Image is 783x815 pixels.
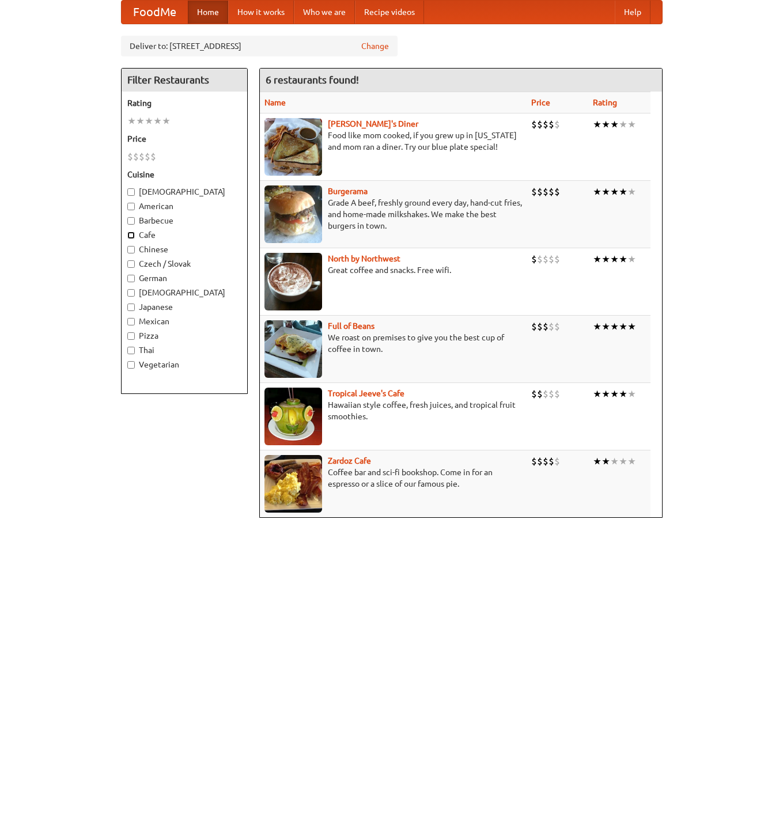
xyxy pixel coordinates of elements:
[602,320,610,333] li: ★
[127,287,241,298] label: [DEMOGRAPHIC_DATA]
[549,118,554,131] li: $
[531,388,537,400] li: $
[127,232,135,239] input: Cafe
[610,118,619,131] li: ★
[127,200,241,212] label: American
[127,115,136,127] li: ★
[127,318,135,325] input: Mexican
[619,320,627,333] li: ★
[264,130,522,153] p: Food like mom cooked, if you grew up in [US_STATE] and mom ran a diner. Try our blue plate special!
[537,320,543,333] li: $
[619,253,627,266] li: ★
[627,118,636,131] li: ★
[593,98,617,107] a: Rating
[127,97,241,109] h5: Rating
[619,455,627,468] li: ★
[543,185,549,198] li: $
[549,185,554,198] li: $
[554,118,560,131] li: $
[602,185,610,198] li: ★
[627,320,636,333] li: ★
[531,118,537,131] li: $
[554,320,560,333] li: $
[127,188,135,196] input: [DEMOGRAPHIC_DATA]
[264,320,322,378] img: beans.jpg
[127,215,241,226] label: Barbecue
[602,253,610,266] li: ★
[127,275,135,282] input: German
[127,169,241,180] h5: Cuisine
[150,150,156,163] li: $
[328,456,371,465] a: Zardoz Cafe
[549,388,554,400] li: $
[543,455,549,468] li: $
[537,118,543,131] li: $
[537,185,543,198] li: $
[610,388,619,400] li: ★
[127,301,241,313] label: Japanese
[133,150,139,163] li: $
[266,74,359,85] ng-pluralize: 6 restaurants found!
[531,98,550,107] a: Price
[593,388,602,400] li: ★
[619,388,627,400] li: ★
[294,1,355,24] a: Who we are
[355,1,424,24] a: Recipe videos
[264,118,322,176] img: sallys.jpg
[127,244,241,255] label: Chinese
[264,253,322,310] img: north.jpg
[593,320,602,333] li: ★
[127,316,241,327] label: Mexican
[145,150,150,163] li: $
[264,332,522,355] p: We roast on premises to give you the best cup of coffee in town.
[127,229,241,241] label: Cafe
[127,258,241,270] label: Czech / Slovak
[543,320,549,333] li: $
[264,467,522,490] p: Coffee bar and sci-fi bookshop. Come in for an espresso or a slice of our famous pie.
[531,253,537,266] li: $
[122,1,188,24] a: FoodMe
[537,253,543,266] li: $
[328,119,418,128] a: [PERSON_NAME]'s Diner
[127,246,135,253] input: Chinese
[627,253,636,266] li: ★
[122,69,247,92] h4: Filter Restaurants
[627,388,636,400] li: ★
[264,388,322,445] img: jeeves.jpg
[615,1,650,24] a: Help
[531,455,537,468] li: $
[328,254,400,263] a: North by Northwest
[602,455,610,468] li: ★
[162,115,171,127] li: ★
[127,359,241,370] label: Vegetarian
[264,264,522,276] p: Great coffee and snacks. Free wifi.
[593,118,602,131] li: ★
[602,118,610,131] li: ★
[593,455,602,468] li: ★
[127,260,135,268] input: Czech / Slovak
[619,118,627,131] li: ★
[127,304,135,311] input: Japanese
[543,118,549,131] li: $
[264,455,322,513] img: zardoz.jpg
[127,330,241,342] label: Pizza
[549,253,554,266] li: $
[602,388,610,400] li: ★
[627,185,636,198] li: ★
[127,272,241,284] label: German
[554,455,560,468] li: $
[328,321,375,331] b: Full of Beans
[127,344,241,356] label: Thai
[543,388,549,400] li: $
[127,203,135,210] input: American
[127,150,133,163] li: $
[145,115,153,127] li: ★
[127,289,135,297] input: [DEMOGRAPHIC_DATA]
[554,253,560,266] li: $
[264,399,522,422] p: Hawaiian style coffee, fresh juices, and tropical fruit smoothies.
[127,361,135,369] input: Vegetarian
[554,185,560,198] li: $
